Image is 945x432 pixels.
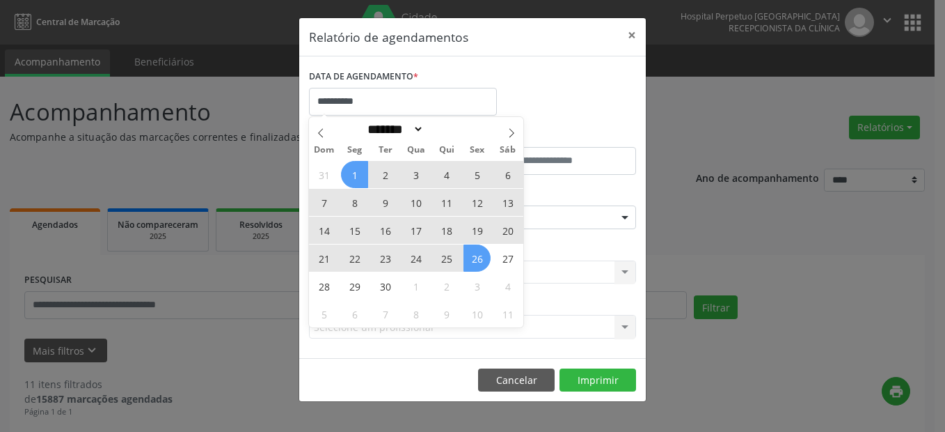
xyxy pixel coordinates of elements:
span: Sex [462,146,493,155]
span: Setembro 9, 2025 [372,189,399,216]
select: Month [363,122,424,137]
span: Seg [340,146,370,155]
span: Qua [401,146,431,155]
span: Setembro 10, 2025 [402,189,429,216]
label: DATA DE AGENDAMENTO [309,66,418,88]
span: Outubro 10, 2025 [463,300,491,327]
input: Year [424,122,470,137]
button: Cancelar [478,369,555,392]
span: Setembro 7, 2025 [310,189,337,216]
span: Setembro 2, 2025 [372,161,399,188]
span: Agosto 31, 2025 [310,161,337,188]
span: Outubro 6, 2025 [341,300,368,327]
span: Ter [370,146,401,155]
span: Setembro 19, 2025 [463,217,491,244]
span: Setembro 1, 2025 [341,161,368,188]
span: Outubro 2, 2025 [433,272,460,300]
span: Setembro 18, 2025 [433,217,460,244]
h5: Relatório de agendamentos [309,28,468,46]
span: Outubro 9, 2025 [433,300,460,327]
span: Setembro 28, 2025 [310,272,337,300]
span: Setembro 6, 2025 [494,161,521,188]
span: Sáb [493,146,523,155]
span: Outubro 7, 2025 [372,300,399,327]
span: Setembro 24, 2025 [402,245,429,272]
span: Setembro 30, 2025 [372,272,399,300]
button: Close [618,18,646,52]
span: Setembro 3, 2025 [402,161,429,188]
span: Setembro 25, 2025 [433,245,460,272]
span: Setembro 12, 2025 [463,189,491,216]
button: Imprimir [559,369,636,392]
span: Setembro 27, 2025 [494,245,521,272]
span: Setembro 8, 2025 [341,189,368,216]
span: Setembro 17, 2025 [402,217,429,244]
span: Setembro 14, 2025 [310,217,337,244]
span: Setembro 23, 2025 [372,245,399,272]
span: Setembro 13, 2025 [494,189,521,216]
span: Outubro 5, 2025 [310,300,337,327]
span: Setembro 4, 2025 [433,161,460,188]
span: Setembro 11, 2025 [433,189,460,216]
span: Setembro 29, 2025 [341,272,368,300]
span: Setembro 5, 2025 [463,161,491,188]
label: ATÉ [476,125,636,147]
span: Setembro 15, 2025 [341,217,368,244]
span: Outubro 3, 2025 [463,272,491,300]
span: Setembro 22, 2025 [341,245,368,272]
span: Setembro 26, 2025 [463,245,491,272]
span: Outubro 8, 2025 [402,300,429,327]
span: Qui [431,146,462,155]
span: Outubro 1, 2025 [402,272,429,300]
span: Dom [309,146,340,155]
span: Outubro 4, 2025 [494,272,521,300]
span: Outubro 11, 2025 [494,300,521,327]
span: Setembro 20, 2025 [494,217,521,244]
span: Setembro 21, 2025 [310,245,337,272]
span: Setembro 16, 2025 [372,217,399,244]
